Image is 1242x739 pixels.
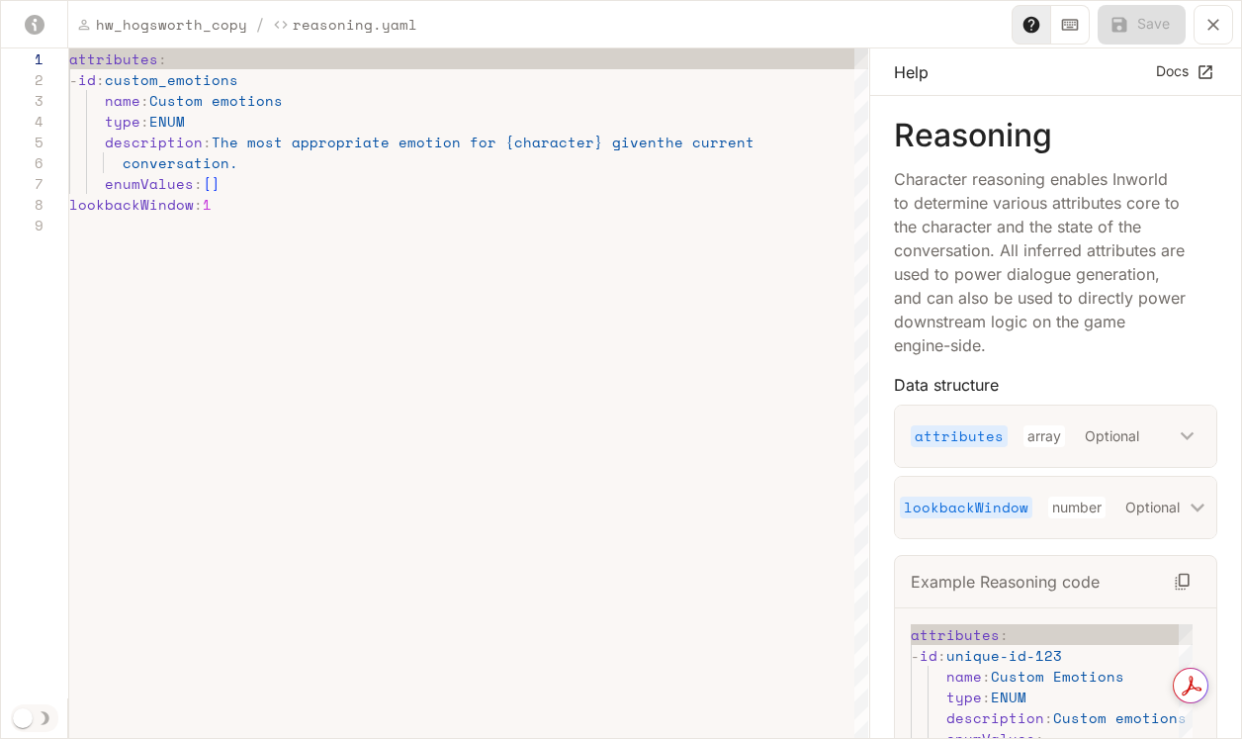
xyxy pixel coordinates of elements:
span: id [78,69,96,90]
div: 1 [1,48,44,69]
span: Dark mode toggle [13,706,33,728]
span: attributes [911,624,1000,645]
span: ] [212,173,221,194]
button: Toggle Help panel [1012,5,1051,45]
span: description [946,707,1044,728]
span: : [982,687,991,707]
span: custom_emotions [105,69,238,90]
div: 5 [1,132,44,152]
div: 8 [1,194,44,215]
span: type [946,687,982,707]
button: Copy [1165,564,1200,600]
p: Reasoning [894,120,1217,151]
p: attributes [911,425,1008,447]
span: : [194,173,203,194]
span: : [937,645,946,666]
span: : [982,666,991,687]
div: attributesarrayOptional [895,406,1216,467]
span: : [203,132,212,152]
p: lookbackWindow [900,497,1032,518]
p: Example Reasoning code [911,570,1100,594]
span: Custom Emotions [991,666,1124,687]
span: : [140,111,149,132]
span: [ [203,173,212,194]
span: name [105,90,140,111]
p: hw_hogsworth_copy [96,14,247,35]
p: Optional [1081,425,1143,447]
div: 7 [1,173,44,194]
p: Reasoning.yaml [293,14,417,35]
span: : [1000,624,1009,645]
div: 9 [1,215,44,235]
div: lookbackWindownumberOptional [895,477,1216,538]
div: 4 [1,111,44,132]
span: / [255,13,265,37]
p: Optional [1121,497,1184,518]
div: 3 [1,90,44,111]
span: - [911,645,920,666]
span: : [140,90,149,111]
span: ENUM [149,111,185,132]
span: : [194,194,203,215]
button: Toggle Keyboard shortcuts panel [1050,5,1090,45]
p: array [1023,425,1065,447]
span: attributes [69,48,158,69]
span: 1 [203,194,212,215]
span: : [96,69,105,90]
span: lookbackWindow [69,194,194,215]
span: : [158,48,167,69]
a: Docs [1151,55,1217,88]
p: Data structure [894,373,1217,397]
p: Character reasoning enables Inworld to determine various attributes core to the character and the... [894,167,1186,357]
span: id [920,645,937,666]
span: ENUM [991,687,1026,707]
p: Help [894,60,929,84]
span: The most appropriate emotion for {character} given [212,132,657,152]
span: conversation. [123,152,238,173]
p: number [1048,497,1106,518]
span: type [105,111,140,132]
div: 6 [1,152,44,173]
span: Custom emotions [149,90,283,111]
span: - [69,69,78,90]
span: enumValues [105,173,194,194]
span: name [946,666,982,687]
div: 2 [1,69,44,90]
span: unique-id-123 [946,645,1062,666]
span: the current [657,132,754,152]
span: description [105,132,203,152]
span: : [1044,707,1053,728]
